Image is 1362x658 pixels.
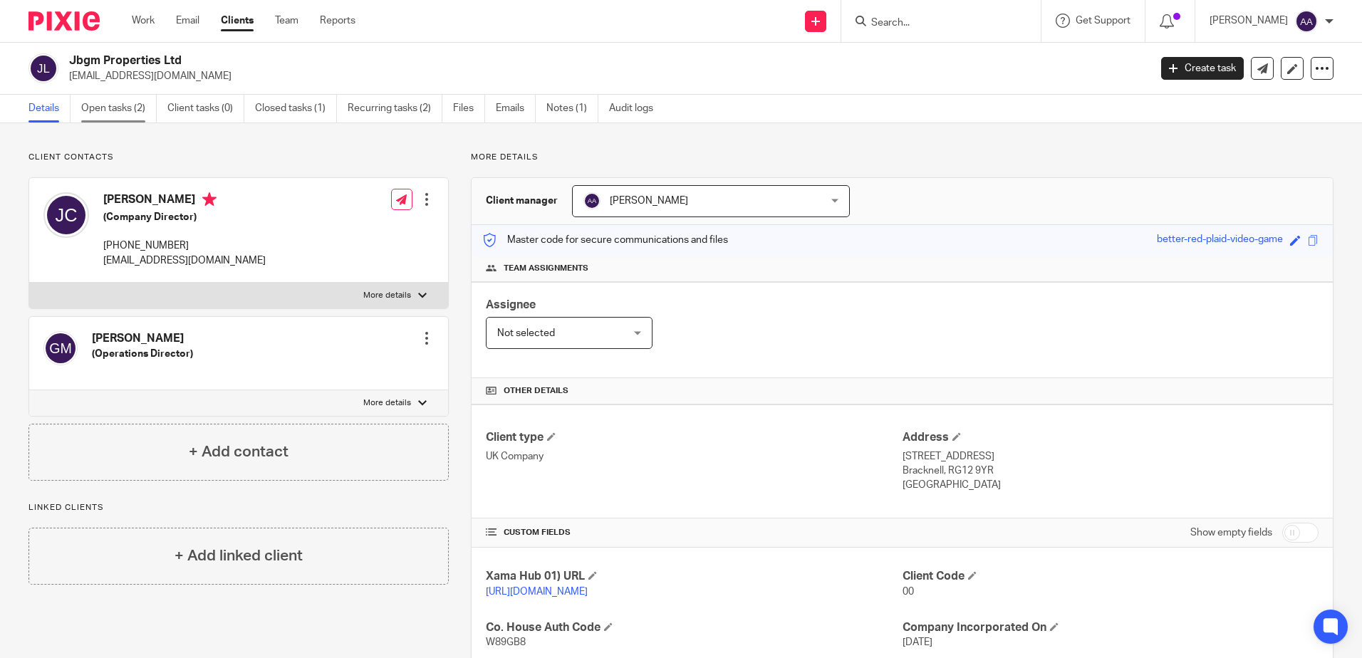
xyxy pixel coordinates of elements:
[903,620,1319,635] h4: Company Incorporated On
[1295,10,1318,33] img: svg%3E
[482,233,728,247] p: Master code for secure communications and files
[320,14,355,28] a: Reports
[1161,57,1244,80] a: Create task
[903,464,1319,478] p: Bracknell, RG12 9YR
[132,14,155,28] a: Work
[189,441,288,463] h4: + Add contact
[43,192,89,238] img: svg%3E
[363,290,411,301] p: More details
[546,95,598,122] a: Notes (1)
[1190,526,1272,540] label: Show empty fields
[103,192,266,210] h4: [PERSON_NAME]
[903,430,1319,445] h4: Address
[69,53,925,68] h2: Jbgm Properties Ltd
[486,620,902,635] h4: Co. House Auth Code
[453,95,485,122] a: Files
[103,210,266,224] h5: (Company Director)
[486,299,536,310] span: Assignee
[486,194,558,208] h3: Client manager
[28,11,100,31] img: Pixie
[275,14,298,28] a: Team
[1157,232,1283,249] div: better-red-plaid-video-game
[1076,16,1130,26] span: Get Support
[363,397,411,409] p: More details
[103,239,266,253] p: [PHONE_NUMBER]
[1210,14,1288,28] p: [PERSON_NAME]
[870,17,998,30] input: Search
[221,14,254,28] a: Clients
[903,478,1319,492] p: [GEOGRAPHIC_DATA]
[92,347,193,361] h5: (Operations Director)
[43,331,78,365] img: svg%3E
[28,502,449,513] p: Linked clients
[176,14,199,28] a: Email
[471,152,1334,163] p: More details
[69,69,1140,83] p: [EMAIL_ADDRESS][DOMAIN_NAME]
[348,95,442,122] a: Recurring tasks (2)
[497,328,555,338] span: Not selected
[903,587,914,597] span: 00
[486,430,902,445] h4: Client type
[609,95,664,122] a: Audit logs
[255,95,337,122] a: Closed tasks (1)
[28,53,58,83] img: svg%3E
[583,192,601,209] img: svg%3E
[103,254,266,268] p: [EMAIL_ADDRESS][DOMAIN_NAME]
[81,95,157,122] a: Open tasks (2)
[486,449,902,464] p: UK Company
[202,192,217,207] i: Primary
[92,331,193,346] h4: [PERSON_NAME]
[486,587,588,597] a: [URL][DOMAIN_NAME]
[610,196,688,206] span: [PERSON_NAME]
[486,569,902,584] h4: Xama Hub 01) URL
[28,95,71,122] a: Details
[903,637,932,647] span: [DATE]
[486,637,526,647] span: W89GB8
[504,385,568,397] span: Other details
[28,152,449,163] p: Client contacts
[486,527,902,538] h4: CUSTOM FIELDS
[167,95,244,122] a: Client tasks (0)
[504,263,588,274] span: Team assignments
[496,95,536,122] a: Emails
[903,449,1319,464] p: [STREET_ADDRESS]
[903,569,1319,584] h4: Client Code
[175,545,303,567] h4: + Add linked client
